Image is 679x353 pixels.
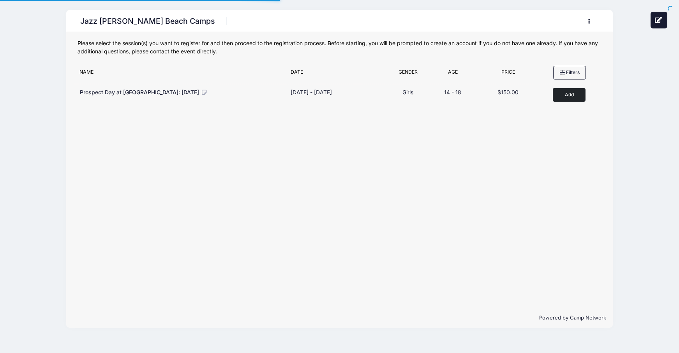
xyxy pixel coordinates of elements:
button: Filters [553,66,586,79]
div: Gender [387,69,429,79]
span: Girls [402,89,413,95]
div: Please select the session(s) you want to register for and then proceed to the registration proces... [78,39,601,56]
div: Date [287,69,387,79]
span: $150.00 [497,89,519,95]
div: Age [429,69,477,79]
span: Prospect Day at [GEOGRAPHIC_DATA]: [DATE] [80,89,199,95]
h1: Jazz [PERSON_NAME] Beach Camps [78,14,217,28]
div: Name [76,69,287,79]
span: 14 - 18 [444,89,461,95]
div: [DATE] - [DATE] [291,88,332,96]
p: Powered by Camp Network [72,314,606,322]
div: Price [476,69,540,79]
button: Add [553,88,586,102]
